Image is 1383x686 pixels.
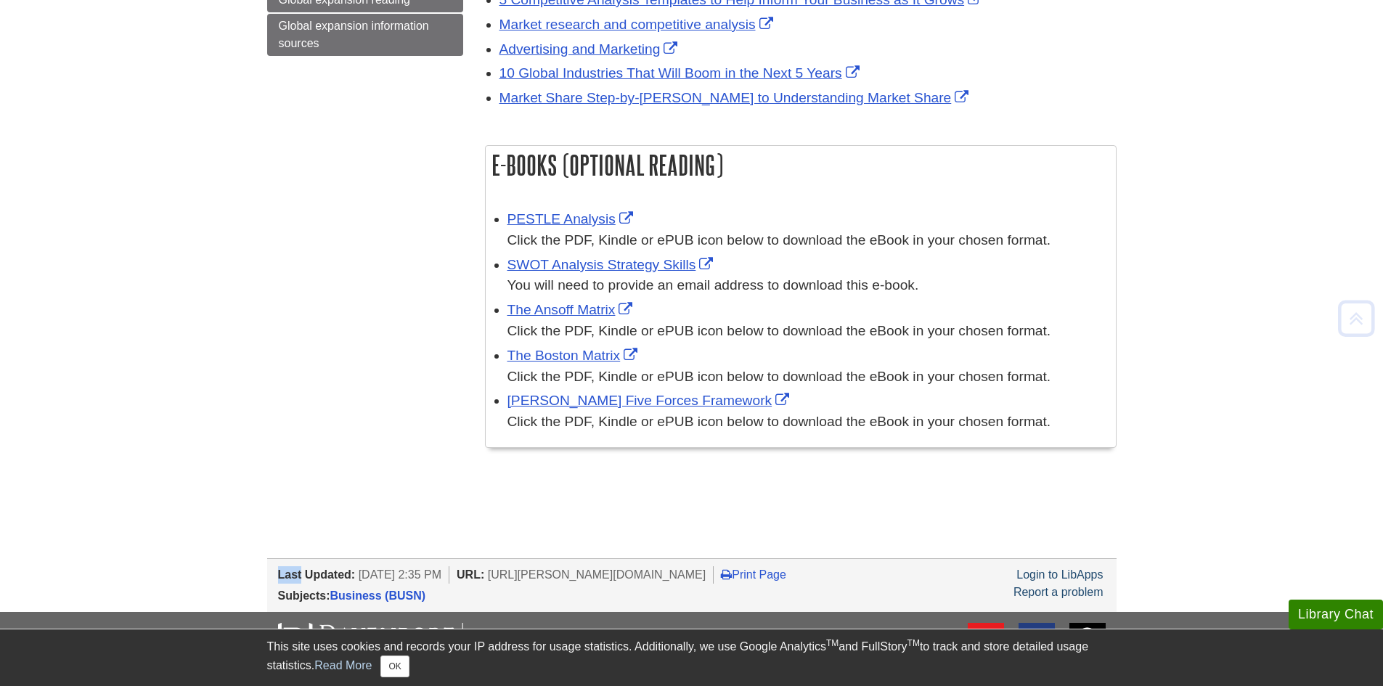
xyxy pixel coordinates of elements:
button: Close [380,656,409,677]
a: Global expansion information sources [267,14,463,56]
div: This site uses cookies and records your IP address for usage statistics. Additionally, we use Goo... [267,638,1117,677]
i: Print Page [721,568,732,580]
img: DU Libraries [278,623,554,661]
a: Print Page [721,568,786,581]
h2: E-books (Optional Reading) [486,146,1116,184]
sup: TM [826,638,839,648]
a: Link opens in new window [507,348,642,363]
span: [URL][PERSON_NAME][DOMAIN_NAME] [488,568,706,581]
a: Link opens in new window [507,257,717,272]
span: URL: [457,568,484,581]
a: Text [1019,623,1055,673]
span: [DATE] 2:35 PM [359,568,441,581]
a: Link opens in new window [507,393,794,408]
a: Link opens in new window [507,211,637,226]
span: Global expansion information sources [279,20,429,49]
a: Link opens in new window [507,302,637,317]
a: E-mail [968,623,1004,673]
div: Click the PDF, Kindle or ePUB icon below to download the eBook in your chosen format. [507,321,1109,342]
div: Click the PDF, Kindle or ePUB icon below to download the eBook in your chosen format. [507,412,1109,433]
span: Subjects: [278,589,330,602]
span: Last Updated: [278,568,356,581]
div: You will need to provide an email address to download this e-book. [507,275,1109,296]
div: Click the PDF, Kindle or ePUB icon below to download the eBook in your chosen format. [507,367,1109,388]
a: Login to LibApps [1016,568,1103,581]
a: Link opens in new window [499,41,682,57]
a: Link opens in new window [499,65,863,81]
button: Library Chat [1289,600,1383,629]
a: FAQ [1069,623,1106,673]
a: Business (BUSN) [330,589,426,602]
a: Link opens in new window [499,90,973,105]
sup: TM [907,638,920,648]
a: Link opens in new window [499,17,777,32]
a: Report a problem [1013,586,1103,598]
a: Read More [314,659,372,671]
div: Click the PDF, Kindle or ePUB icon below to download the eBook in your chosen format. [507,230,1109,251]
a: Back to Top [1333,309,1379,328]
